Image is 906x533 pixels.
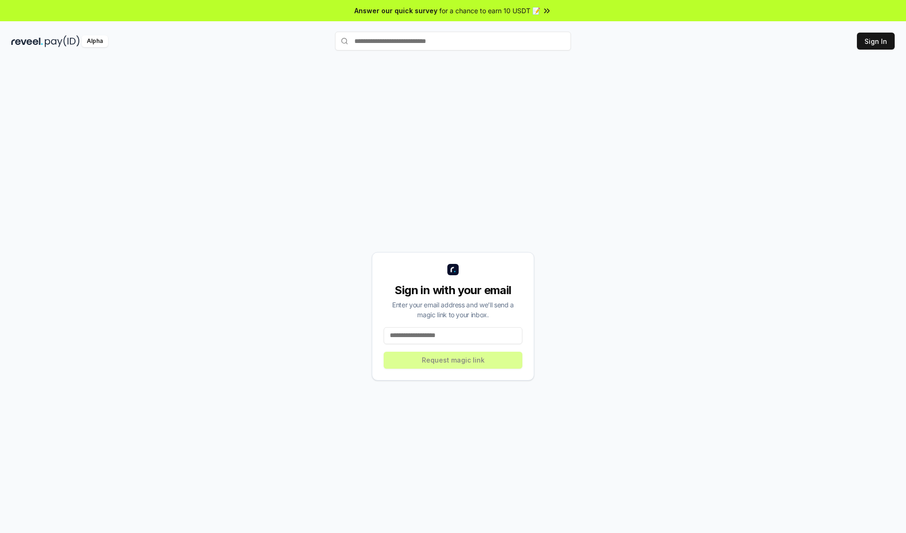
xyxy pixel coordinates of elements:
div: Sign in with your email [384,283,522,298]
div: Alpha [82,35,108,47]
img: pay_id [45,35,80,47]
button: Sign In [857,33,895,50]
span: for a chance to earn 10 USDT 📝 [439,6,540,16]
img: logo_small [447,264,459,275]
span: Answer our quick survey [354,6,437,16]
div: Enter your email address and we’ll send a magic link to your inbox. [384,300,522,320]
img: reveel_dark [11,35,43,47]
